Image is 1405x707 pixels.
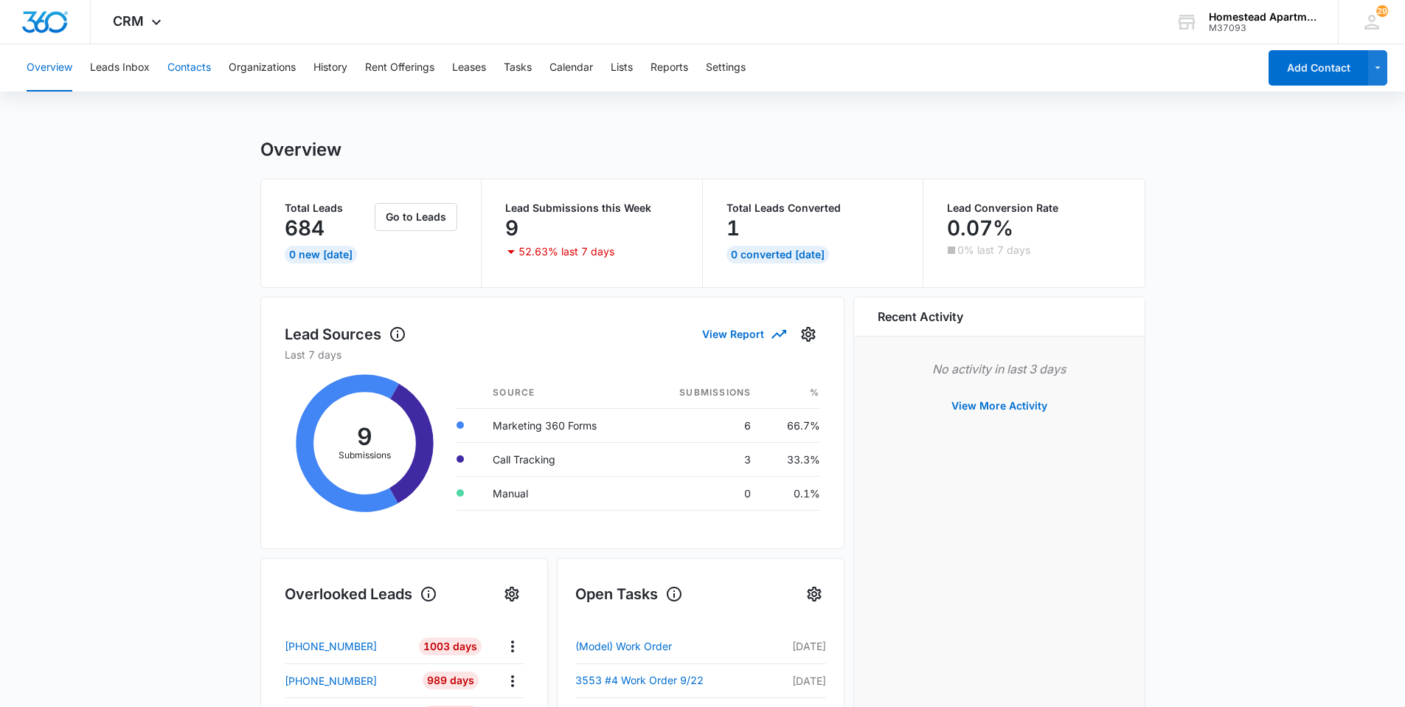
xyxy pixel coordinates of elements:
[481,476,642,510] td: Manual
[726,246,829,263] div: 0 Converted [DATE]
[90,44,150,92] button: Leads Inbox
[611,44,633,92] button: Lists
[500,582,524,606] button: Settings
[375,203,457,231] button: Go to Leads
[518,246,614,257] p: 52.63% last 7 days
[763,408,819,442] td: 66.7%
[642,476,763,510] td: 0
[642,442,763,476] td: 3
[481,442,642,476] td: Call Tracking
[365,44,434,92] button: Rent Offerings
[726,203,900,213] p: Total Leads Converted
[285,347,820,362] p: Last 7 days
[501,669,524,692] button: Actions
[419,638,482,655] div: 1003 Days
[642,408,763,442] td: 6
[726,216,740,240] p: 1
[549,44,593,92] button: Calendar
[504,44,532,92] button: Tasks
[113,13,144,29] span: CRM
[878,308,963,325] h6: Recent Activity
[763,476,819,510] td: 0.1%
[730,638,825,654] p: [DATE]
[423,672,479,689] div: 989 Days
[651,44,688,92] button: Reports
[229,44,296,92] button: Organizations
[285,583,437,605] h1: Overlooked Leads
[957,245,1030,255] p: 0% last 7 days
[642,377,763,409] th: Submissions
[575,638,731,655] a: (Model) Work Order
[1209,11,1316,23] div: account name
[947,203,1121,213] p: Lead Conversion Rate
[285,673,377,689] p: [PHONE_NUMBER]
[285,638,377,654] p: [PHONE_NUMBER]
[285,673,409,689] a: [PHONE_NUMBER]
[501,635,524,658] button: Actions
[505,203,679,213] p: Lead Submissions this Week
[167,44,211,92] button: Contacts
[1376,5,1388,17] span: 29
[375,210,457,223] a: Go to Leads
[313,44,347,92] button: History
[505,216,518,240] p: 9
[802,582,826,606] button: Settings
[481,408,642,442] td: Marketing 360 Forms
[27,44,72,92] button: Overview
[285,216,325,240] p: 684
[575,672,731,689] a: 3553 #4 Work Order 9/22
[947,216,1013,240] p: 0.07%
[763,442,819,476] td: 33.3%
[481,377,642,409] th: Source
[260,139,341,161] h1: Overview
[285,246,357,263] div: 0 New [DATE]
[285,638,409,654] a: [PHONE_NUMBER]
[797,323,820,346] button: Settings
[937,388,1062,424] button: View More Activity
[575,583,683,605] h1: Open Tasks
[763,377,819,409] th: %
[285,203,372,213] p: Total Leads
[878,360,1121,378] p: No activity in last 3 days
[702,321,785,347] button: View Report
[285,323,406,345] h1: Lead Sources
[706,44,746,92] button: Settings
[1376,5,1388,17] div: notifications count
[1209,23,1316,33] div: account id
[730,673,825,689] p: [DATE]
[452,44,486,92] button: Leases
[1269,50,1368,86] button: Add Contact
